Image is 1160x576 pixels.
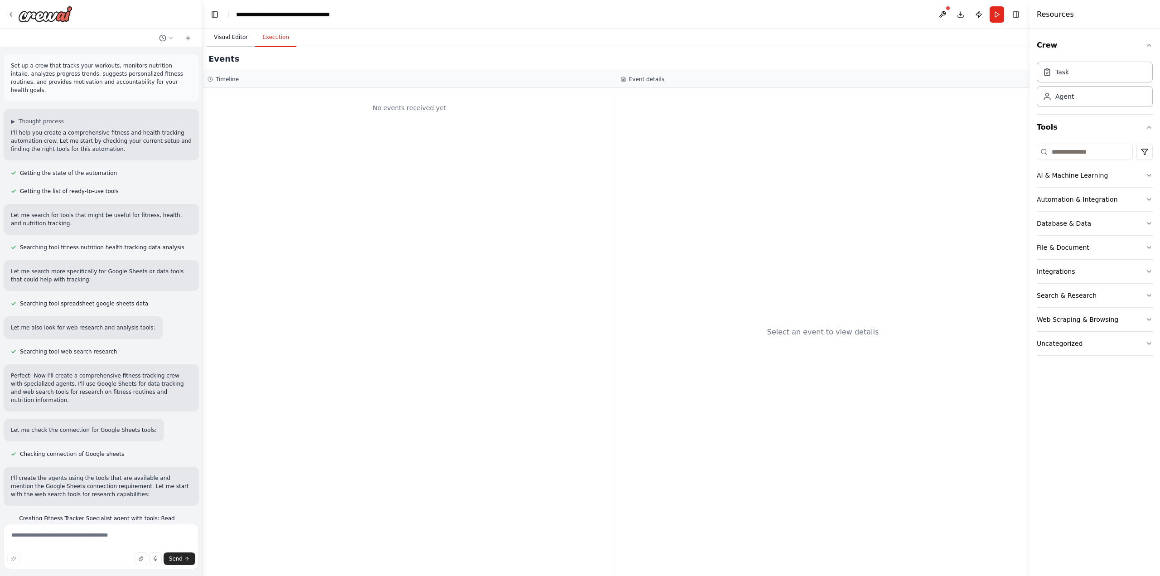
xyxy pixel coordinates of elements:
p: Let me search for tools that might be useful for fitness, health, and nutrition tracking. [11,211,192,227]
span: Send [169,555,183,562]
span: Getting the state of the automation [20,169,117,177]
span: Creating Fitness Tracker Specialist agent with tools: Read website content [19,515,192,529]
p: Let me search more specifically for Google Sheets or data tools that could help with tracking: [11,267,192,284]
span: Checking connection of Google sheets [20,450,124,458]
div: Task [1055,68,1069,77]
button: Send [164,552,195,565]
div: Database & Data [1037,219,1091,228]
button: Web Scraping & Browsing [1037,308,1153,331]
button: Improve this prompt [7,552,20,565]
h3: Timeline [216,76,239,83]
div: File & Document [1037,243,1089,252]
p: I'll create the agents using the tools that are available and mention the Google Sheets connectio... [11,474,192,499]
div: No events received yet [208,92,611,123]
h3: Event details [629,76,664,83]
button: AI & Machine Learning [1037,164,1153,187]
span: Getting the list of ready-to-use tools [20,188,119,195]
button: Start a new chat [181,33,195,44]
button: File & Document [1037,236,1153,259]
button: Hide left sidebar [208,8,221,21]
button: Switch to previous chat [155,33,177,44]
button: Database & Data [1037,212,1153,235]
p: Let me check the connection for Google Sheets tools: [11,426,157,434]
div: Automation & Integration [1037,195,1118,204]
div: AI & Machine Learning [1037,171,1108,180]
div: Agent [1055,92,1074,101]
div: Search & Research [1037,291,1097,300]
span: Searching tool web search research [20,348,117,355]
button: Execution [255,28,296,47]
p: Perfect! Now I'll create a comprehensive fitness tracking crew with specialized agents. I'll use ... [11,372,192,404]
button: Visual Editor [207,28,255,47]
h4: Resources [1037,9,1074,20]
button: Crew [1037,33,1153,58]
div: Uncategorized [1037,339,1083,348]
div: Integrations [1037,267,1075,276]
div: Select an event to view details [767,327,879,338]
button: Hide right sidebar [1010,8,1022,21]
p: I'll help you create a comprehensive fitness and health tracking automation crew. Let me start by... [11,129,192,153]
span: Searching tool spreadsheet google sheets data [20,300,148,307]
button: Search & Research [1037,284,1153,307]
span: Searching tool fitness nutrition health tracking data analysis [20,244,184,251]
button: Click to speak your automation idea [149,552,162,565]
button: Upload files [135,552,147,565]
span: Thought process [19,118,64,125]
nav: breadcrumb [236,10,338,19]
button: Tools [1037,115,1153,140]
button: Uncategorized [1037,332,1153,355]
p: Let me also look for web research and analysis tools: [11,324,155,332]
button: ▶Thought process [11,118,64,125]
button: Integrations [1037,260,1153,283]
img: Logo [18,6,72,22]
span: ▶ [11,118,15,125]
div: Crew [1037,58,1153,114]
div: Tools [1037,140,1153,363]
div: Web Scraping & Browsing [1037,315,1118,324]
button: Automation & Integration [1037,188,1153,211]
p: Set up a crew that tracks your workouts, monitors nutrition intake, analyzes progress trends, sug... [11,62,192,94]
h2: Events [208,53,239,65]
